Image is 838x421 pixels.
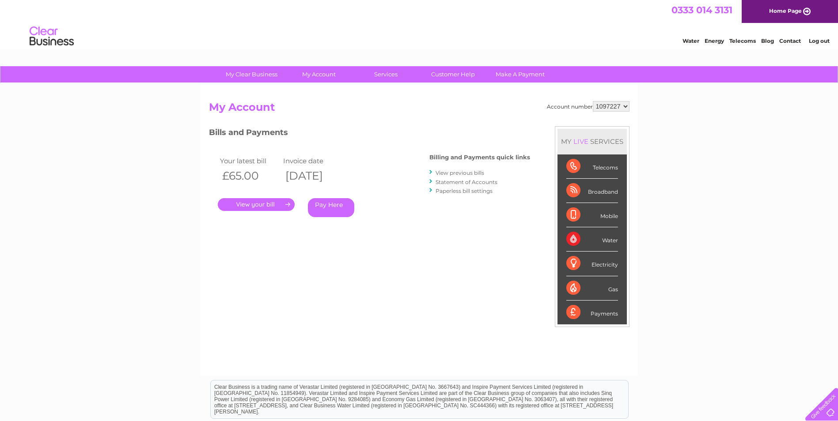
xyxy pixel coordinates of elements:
[218,167,281,185] th: £65.00
[566,203,618,227] div: Mobile
[349,66,422,83] a: Services
[779,38,801,44] a: Contact
[281,167,345,185] th: [DATE]
[566,179,618,203] div: Broadband
[436,169,484,176] a: View previous bills
[429,154,530,161] h4: Billing and Payments quick links
[436,188,493,194] a: Paperless bill settings
[566,276,618,301] div: Gas
[705,38,724,44] a: Energy
[215,66,288,83] a: My Clear Business
[484,66,557,83] a: Make A Payment
[566,154,618,179] div: Telecoms
[547,101,629,112] div: Account number
[218,198,295,211] a: .
[566,227,618,252] div: Water
[282,66,355,83] a: My Account
[209,101,629,118] h2: My Account
[572,137,590,146] div: LIVE
[809,38,830,44] a: Log out
[211,5,628,43] div: Clear Business is a trading name of Verastar Limited (registered in [GEOGRAPHIC_DATA] No. 3667643...
[29,23,74,50] img: logo.png
[209,126,530,142] h3: Bills and Payments
[566,301,618,324] div: Payments
[308,198,354,217] a: Pay Here
[436,179,497,185] a: Statement of Accounts
[761,38,774,44] a: Blog
[566,252,618,276] div: Electricity
[671,4,732,15] a: 0333 014 3131
[218,155,281,167] td: Your latest bill
[557,129,627,154] div: MY SERVICES
[683,38,699,44] a: Water
[417,66,489,83] a: Customer Help
[281,155,345,167] td: Invoice date
[729,38,756,44] a: Telecoms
